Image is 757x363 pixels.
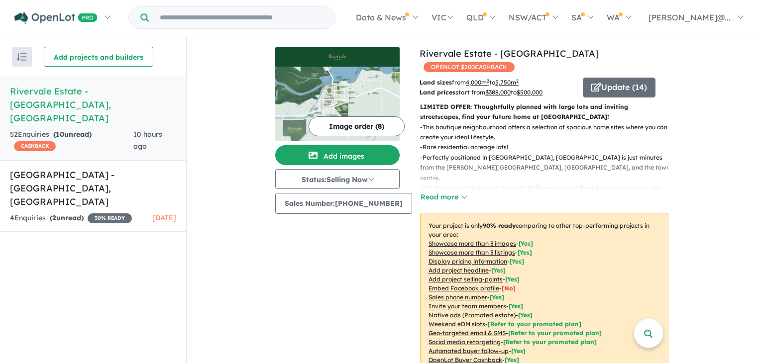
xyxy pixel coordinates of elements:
[424,62,515,72] span: OPENLOT $ 200 CASHBACK
[429,302,506,310] u: Invite your team members
[275,47,400,141] a: Rivervale Estate - Yarrawonga LogoRivervale Estate - Yarrawonga
[516,78,519,84] sup: 2
[508,329,602,337] span: [Refer to your promoted plan]
[420,142,676,152] p: - Rare residential acreage lots!
[488,320,581,328] span: [Refer to your promoted plan]
[420,191,467,203] button: Read more
[275,169,400,189] button: Status:Selling Now
[420,122,676,143] p: - This boutique neighbourhood offers a selection of spacious home sites where you can create your...
[429,338,501,346] u: Social media retargeting
[420,48,599,59] a: Rivervale Estate - [GEOGRAPHIC_DATA]
[88,213,132,223] span: 30 % READY
[429,258,507,265] u: Display pricing information
[10,129,133,153] div: 52 Enquir ies
[429,267,489,274] u: Add project headline
[309,116,405,136] button: Image order (8)
[510,258,524,265] span: [ Yes ]
[505,275,520,283] span: [ Yes ]
[420,79,452,86] b: Land sizes
[483,222,516,229] b: 90 % ready
[420,183,676,203] p: - It’s the perfect destination for both thrill-seekers and those looking to relax by the water, w...
[17,53,27,61] img: sort.svg
[152,213,176,222] span: [DATE]
[485,89,511,96] u: $ 388,000
[14,12,98,24] img: Openlot PRO Logo White
[503,338,597,346] span: [Refer to your promoted plan]
[56,130,64,139] span: 10
[509,302,523,310] span: [ Yes ]
[44,47,153,67] button: Add projects and builders
[518,249,532,256] span: [ Yes ]
[420,102,668,122] p: LIMITED OFFER: Thoughtfully planned with large lots and inviting streetscapes, find your future h...
[502,284,516,292] span: [ No ]
[151,7,333,28] input: Try estate name, suburb, builder or developer
[420,88,575,97] p: start from
[275,145,400,165] button: Add images
[490,293,504,301] span: [ Yes ]
[420,89,455,96] b: Land prices
[511,89,542,96] span: to
[649,12,731,22] span: [PERSON_NAME]@...
[279,51,396,63] img: Rivervale Estate - Yarrawonga Logo
[429,329,506,337] u: Geo-targeted email & SMS
[429,293,487,301] u: Sales phone number
[429,249,515,256] u: Showcase more than 3 listings
[429,311,516,319] u: Native ads (Promoted estate)
[10,85,176,125] h5: Rivervale Estate - [GEOGRAPHIC_DATA] , [GEOGRAPHIC_DATA]
[429,320,485,328] u: Weekend eDM slots
[466,79,489,86] u: 4,000 m
[583,78,655,97] button: Update (14)
[50,213,84,222] strong: ( unread)
[420,78,575,88] p: from
[491,267,506,274] span: [ Yes ]
[52,213,56,222] span: 2
[420,153,676,183] p: - Perfectly positioned in [GEOGRAPHIC_DATA], [GEOGRAPHIC_DATA] is just minutes from the [PERSON_N...
[429,240,516,247] u: Showcase more than 3 images
[10,212,132,224] div: 4 Enquir ies
[487,78,489,84] sup: 2
[275,67,400,141] img: Rivervale Estate - Yarrawonga
[517,89,542,96] u: $ 500,000
[10,168,176,208] h5: [GEOGRAPHIC_DATA] - [GEOGRAPHIC_DATA] , [GEOGRAPHIC_DATA]
[511,347,526,355] span: [Yes]
[429,284,499,292] u: Embed Facebook profile
[133,130,162,151] span: 10 hours ago
[53,130,92,139] strong: ( unread)
[275,193,412,214] button: Sales Number:[PHONE_NUMBER]
[429,275,503,283] u: Add project selling-points
[518,311,533,319] span: [Yes]
[489,79,519,86] span: to
[519,240,533,247] span: [ Yes ]
[14,141,56,151] span: CASHBACK
[429,347,509,355] u: Automated buyer follow-up
[495,79,519,86] u: 5,750 m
